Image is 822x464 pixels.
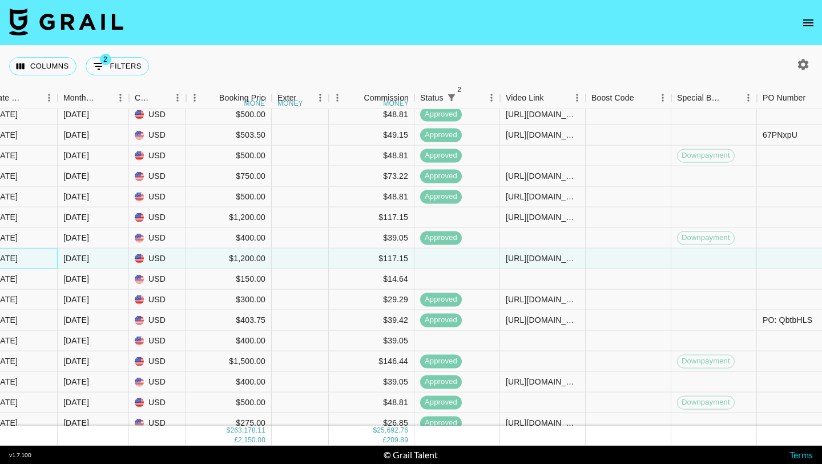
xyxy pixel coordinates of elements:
div: $39.05 [329,331,414,351]
span: approved [420,377,462,387]
div: USD [129,187,186,207]
div: USD [129,372,186,393]
div: $73.22 [329,166,414,187]
div: Video Link [506,87,544,109]
div: $117.15 [329,207,414,228]
div: Aug '25 [63,314,89,326]
div: 67PNxpU [763,129,797,141]
span: approved [420,418,462,429]
span: approved [420,356,462,367]
div: $ [227,426,231,435]
div: $49.15 [329,125,414,146]
div: Aug '25 [63,109,89,120]
div: $500.00 [186,105,272,125]
button: Menu [41,89,58,106]
div: $275.00 [186,413,272,434]
button: Menu [740,89,757,106]
button: Sort [296,90,312,106]
div: Aug '25 [63,417,89,429]
button: Sort [203,90,219,106]
div: Status [414,87,500,109]
div: https://www.tiktok.com/@mirellalovesredbull/video/7543744486069800222?_r=1&_t=ZP-8zGRc2thYqc [506,253,579,264]
span: Downpayment [678,356,734,367]
button: Sort [460,90,476,106]
div: $500.00 [186,393,272,413]
div: $ [373,426,377,435]
div: https://www.tiktok.com/@itaintbee/video/7541914205222472967?_t=ZS-8z835ReRw0Y&_r=1 [506,129,579,141]
div: $500.00 [186,187,272,207]
div: USD [129,290,186,310]
div: https://www.tiktok.com/@itaintbee/video/7535213912141188360?_t=ZS-8ydMKTMY6Po&_r=1 [506,191,579,202]
div: Month Due [63,87,96,109]
button: Select columns [9,57,76,75]
div: $1,200.00 [186,249,272,269]
div: $400.00 [186,331,272,351]
div: $48.81 [329,187,414,207]
div: Currency [135,87,153,109]
div: Aug '25 [63,191,89,202]
div: USD [129,393,186,413]
button: Menu [112,89,129,106]
span: approved [420,130,462,141]
div: $1,200.00 [186,207,272,228]
span: approved [420,191,462,202]
span: 2 [454,84,465,95]
span: approved [420,109,462,120]
div: $500.00 [186,146,272,166]
div: USD [129,105,186,125]
div: https://www.instagram.com/reel/DM0sgEhhzKr/?igsh=eDhyZ2I5M2F2eXQy [506,170,579,182]
div: Aug '25 [63,355,89,367]
div: Aug '25 [63,273,89,285]
button: Menu [483,89,500,106]
button: Sort [544,90,560,106]
div: $14.64 [329,269,414,290]
button: Menu [312,89,329,106]
div: $150.00 [186,269,272,290]
div: Month Due [58,87,129,109]
div: $750.00 [186,166,272,187]
div: $400.00 [186,228,272,249]
div: 2,150.00 [238,435,265,445]
span: approved [420,171,462,182]
div: $400.00 [186,372,272,393]
span: approved [420,315,462,326]
div: Boost Code [591,87,634,109]
span: approved [420,150,462,161]
img: Grail Talent [9,8,123,35]
div: https://www.tiktok.com/@xo.yanaa/video/7537634662252842248?_t=ZS-8yoSEoT7aF8&_r=1 [506,417,579,429]
button: Sort [25,90,41,106]
div: © Grail Talent [384,449,438,461]
span: approved [420,294,462,305]
button: open drawer [797,11,820,34]
div: Aug '25 [63,150,89,161]
div: $1,500.00 [186,351,272,372]
div: https://www.tiktok.com/@theybannedmebrudder/video/7538936548297903373?_t=ZT-8yuPQx0TYrX&_r=1 [506,294,579,305]
button: Sort [96,90,112,106]
div: USD [129,413,186,434]
div: https://www.tiktok.com/@theyluvricky/video/7536731730489740575?_r=1&_t=ZP-8ykPopeablf [506,314,579,326]
div: USD [129,269,186,290]
div: v 1.7.100 [9,451,31,459]
button: Menu [654,89,671,106]
div: Aug '25 [63,211,89,223]
div: 263,178.11 [230,426,265,435]
div: 2 active filters [444,90,460,106]
div: $48.81 [329,105,414,125]
button: Sort [634,90,650,106]
button: Sort [724,90,740,106]
button: Sort [348,90,364,106]
span: Downpayment [678,150,734,161]
div: $117.15 [329,249,414,269]
div: USD [129,228,186,249]
div: Aug '25 [63,397,89,408]
div: $48.81 [329,393,414,413]
div: Aug '25 [63,376,89,387]
div: $26.85 [329,413,414,434]
div: PO: QbtbHLS [763,314,812,326]
div: Booking Price [219,87,269,109]
div: Boost Code [586,87,671,109]
div: Special Booking Type [677,87,724,109]
div: Aug '25 [63,170,89,182]
div: https://www.tiktok.com/@itaintbee/video/7536092268789386503?_r=1&_t=ZS-8yhOwRf7YGo [506,109,579,120]
div: $29.29 [329,290,414,310]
